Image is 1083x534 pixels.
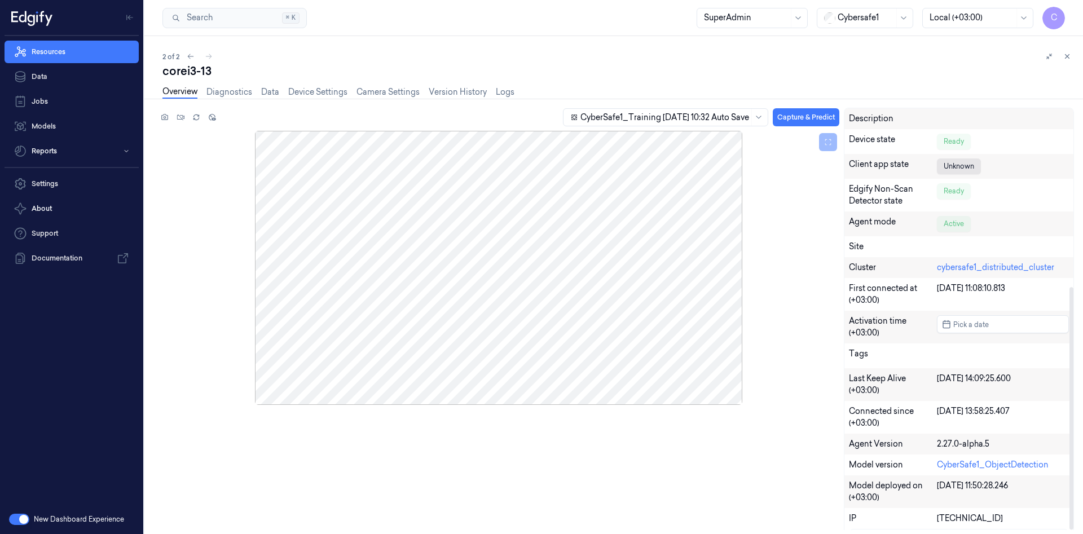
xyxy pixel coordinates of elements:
[5,173,139,195] a: Settings
[849,480,937,504] div: Model deployed on (+03:00)
[849,513,937,524] div: IP
[849,459,937,471] div: Model version
[849,216,937,232] div: Agent mode
[849,438,937,450] div: Agent Version
[261,86,279,98] a: Data
[5,90,139,113] a: Jobs
[5,140,139,162] button: Reports
[162,63,1074,79] div: corei3-13
[937,373,1069,396] div: [DATE] 14:09:25.600
[5,247,139,270] a: Documentation
[849,113,937,125] div: Description
[849,373,937,396] div: Last Keep Alive (+03:00)
[429,86,487,98] a: Version History
[937,480,1069,504] div: [DATE] 11:50:28.246
[288,86,347,98] a: Device Settings
[951,319,989,330] span: Pick a date
[162,52,179,61] span: 2 of 2
[206,86,252,98] a: Diagnostics
[937,158,981,174] div: Unknown
[849,348,937,364] div: Tags
[937,262,1054,272] a: cybersafe1_distributed_cluster
[5,65,139,88] a: Data
[773,108,839,126] button: Capture & Predict
[937,315,1069,333] button: Pick a date
[182,12,213,24] span: Search
[849,134,937,149] div: Device state
[937,283,1069,306] div: [DATE] 11:08:10.813
[849,241,1069,253] div: Site
[5,41,139,63] a: Resources
[849,158,937,174] div: Client app state
[937,134,971,149] div: Ready
[162,8,307,28] button: Search⌘K
[5,197,139,220] button: About
[937,513,1069,524] div: [TECHNICAL_ID]
[5,115,139,138] a: Models
[937,460,1049,470] a: CyberSafe1_ObjectDetection
[5,222,139,245] a: Support
[849,262,937,273] div: Cluster
[356,86,420,98] a: Camera Settings
[937,438,1069,450] div: 2.27.0-alpha.5
[162,86,197,99] a: Overview
[937,216,971,232] div: Active
[849,405,937,429] div: Connected since (+03:00)
[849,315,937,339] div: Activation time (+03:00)
[121,8,139,27] button: Toggle Navigation
[496,86,514,98] a: Logs
[937,405,1069,429] div: [DATE] 13:58:25.407
[849,183,937,207] div: Edgify Non-Scan Detector state
[1042,7,1065,29] button: C
[849,283,937,306] div: First connected at (+03:00)
[937,183,971,199] div: Ready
